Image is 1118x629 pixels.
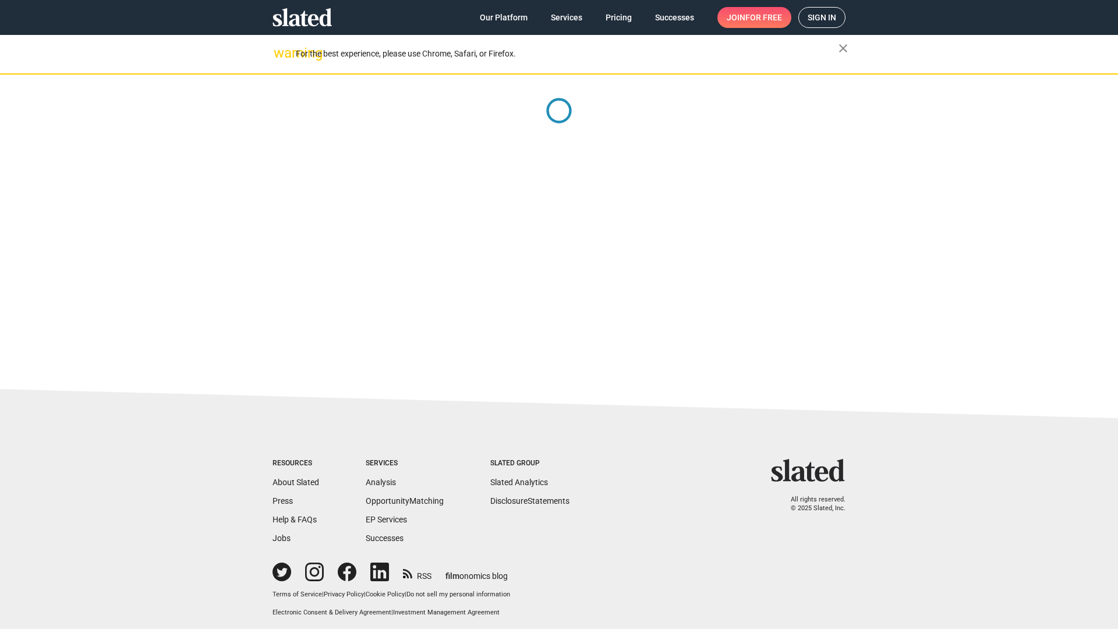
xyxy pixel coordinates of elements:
[646,7,703,28] a: Successes
[490,459,569,468] div: Slated Group
[836,41,850,55] mat-icon: close
[366,533,404,543] a: Successes
[393,609,500,616] a: Investment Management Agreement
[551,7,582,28] span: Services
[273,533,291,543] a: Jobs
[366,591,405,598] a: Cookie Policy
[273,515,317,524] a: Help & FAQs
[273,496,293,506] a: Press
[717,7,791,28] a: Joinfor free
[470,7,537,28] a: Our Platform
[606,7,632,28] span: Pricing
[798,7,845,28] a: Sign in
[296,46,838,62] div: For the best experience, please use Chrome, Safari, or Firefox.
[480,7,528,28] span: Our Platform
[366,478,396,487] a: Analysis
[655,7,694,28] span: Successes
[366,496,444,506] a: OpportunityMatching
[596,7,641,28] a: Pricing
[542,7,592,28] a: Services
[445,561,508,582] a: filmonomics blog
[490,496,569,506] a: DisclosureStatements
[490,478,548,487] a: Slated Analytics
[445,571,459,581] span: film
[727,7,782,28] span: Join
[322,591,324,598] span: |
[391,609,393,616] span: |
[405,591,406,598] span: |
[364,591,366,598] span: |
[406,591,510,599] button: Do not sell my personal information
[808,8,836,27] span: Sign in
[366,515,407,524] a: EP Services
[403,564,431,582] a: RSS
[324,591,364,598] a: Privacy Policy
[274,46,288,60] mat-icon: warning
[273,459,319,468] div: Resources
[745,7,782,28] span: for free
[273,591,322,598] a: Terms of Service
[366,459,444,468] div: Services
[779,496,845,513] p: All rights reserved. © 2025 Slated, Inc.
[273,478,319,487] a: About Slated
[273,609,391,616] a: Electronic Consent & Delivery Agreement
